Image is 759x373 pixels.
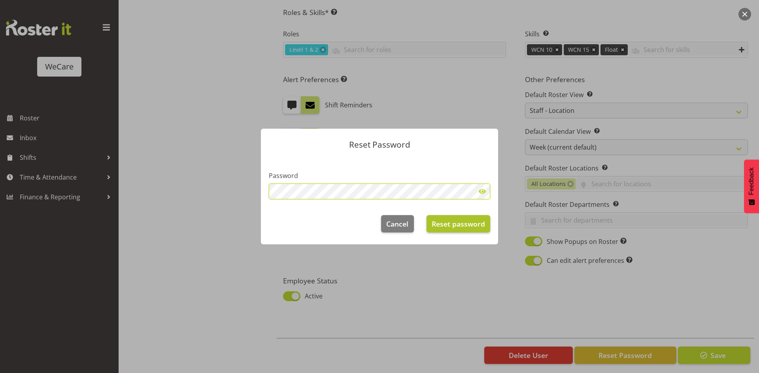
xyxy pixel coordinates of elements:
span: Feedback [748,167,755,195]
span: Cancel [386,219,408,229]
button: Feedback - Show survey [744,159,759,213]
p: Reset Password [269,141,490,149]
button: Reset password [427,215,490,232]
span: Reset password [432,219,485,229]
button: Cancel [381,215,413,232]
label: Password [269,171,490,180]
